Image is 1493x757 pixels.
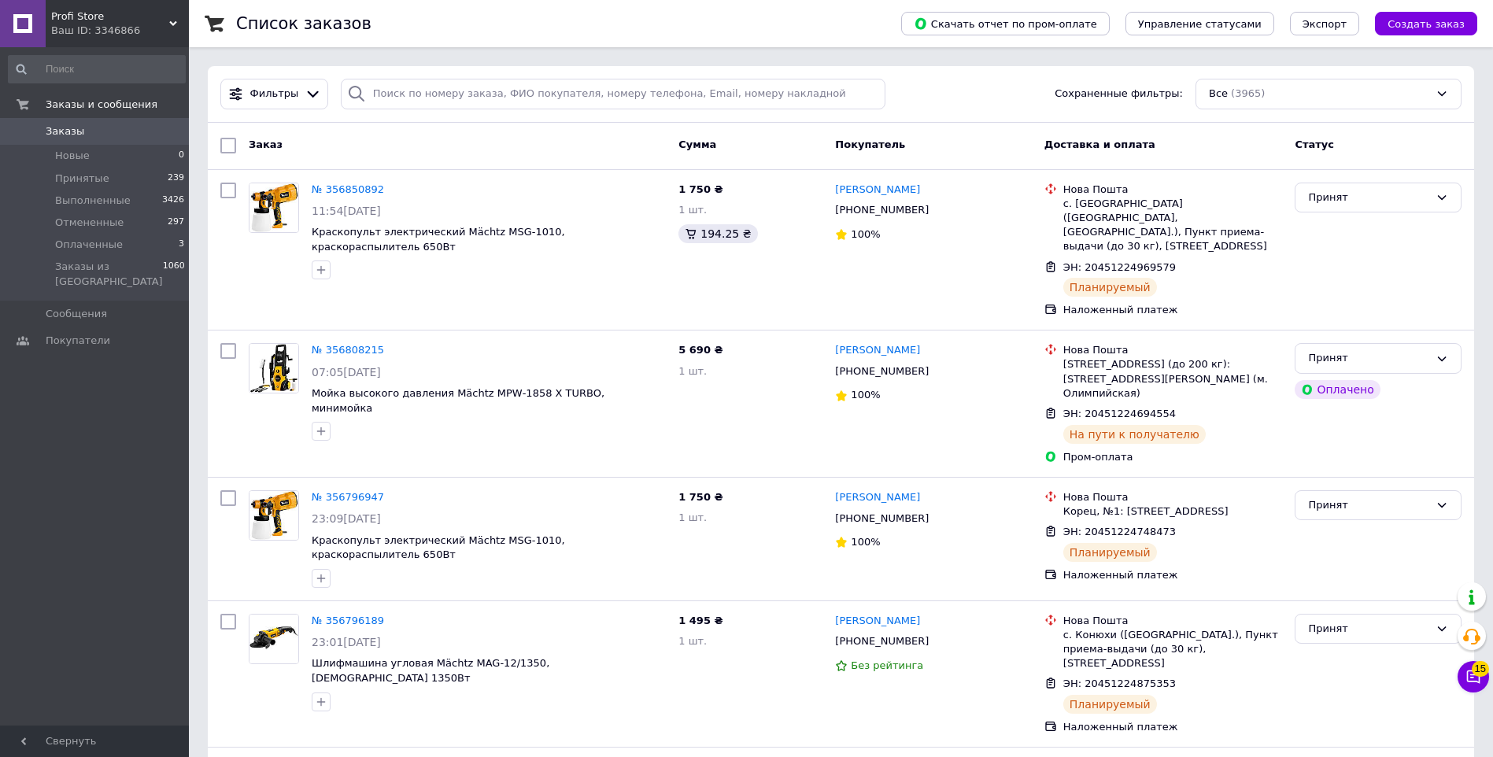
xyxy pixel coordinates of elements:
div: Планируемый [1063,278,1157,297]
span: 297 [168,216,184,230]
a: Фото товару [249,183,299,233]
input: Поиск [8,55,186,83]
div: Принят [1308,350,1429,367]
button: Управление статусами [1125,12,1274,35]
span: 15 [1472,661,1489,677]
span: Управление статусами [1138,18,1262,30]
span: Сумма [678,138,716,150]
a: [PERSON_NAME] [835,490,920,505]
div: [PHONE_NUMBER] [832,361,932,382]
span: 23:09[DATE] [312,512,381,525]
a: Фото товару [249,343,299,393]
span: Создать заказ [1388,18,1465,30]
span: 5 690 ₴ [678,344,722,356]
span: Выполненные [55,194,131,208]
div: [PHONE_NUMBER] [832,200,932,220]
span: Фильтры [250,87,299,102]
span: 3426 [162,194,184,208]
div: с. Конюхи ([GEOGRAPHIC_DATA].), Пункт приема-выдачи (до 30 кг), [STREET_ADDRESS] [1063,628,1283,671]
button: Создать заказ [1375,12,1477,35]
a: Фото товару [249,614,299,664]
div: Нова Пошта [1063,614,1283,628]
span: 1 шт. [678,635,707,647]
div: [PHONE_NUMBER] [832,508,932,529]
div: Наложенный платеж [1063,303,1283,317]
span: Сообщения [46,307,107,321]
div: Ваш ID: 3346866 [51,24,189,38]
button: Скачать отчет по пром-оплате [901,12,1110,35]
img: Фото товару [249,615,298,663]
a: [PERSON_NAME] [835,614,920,629]
img: Фото товару [249,183,298,232]
a: № 356850892 [312,183,384,195]
a: Мойка высокого давления Mächtz MPW‑1858 X TURBO, минимойка [312,387,604,414]
span: Новые [55,149,90,163]
a: [PERSON_NAME] [835,183,920,198]
input: Поиск по номеру заказа, ФИО покупателя, номеру телефона, Email, номеру накладной [341,79,885,109]
span: Статус [1295,138,1334,150]
span: Экспорт [1303,18,1347,30]
span: Скачать отчет по пром-оплате [914,17,1097,31]
span: 1060 [163,260,185,288]
a: Создать заказ [1359,17,1477,29]
div: с. [GEOGRAPHIC_DATA] ([GEOGRAPHIC_DATA], [GEOGRAPHIC_DATA].), Пункт приема-выдачи (до 30 кг), [ST... [1063,197,1283,254]
span: 3 [179,238,184,252]
span: 1 шт. [678,365,707,377]
div: Нова Пошта [1063,343,1283,357]
div: Наложенный платеж [1063,720,1283,734]
span: Заказы из [GEOGRAPHIC_DATA] [55,260,163,288]
span: Заказ [249,138,283,150]
div: Пром-оплата [1063,450,1283,464]
div: Планируемый [1063,543,1157,562]
span: ЭН: 20451224694554 [1063,408,1176,419]
div: Оплачено [1295,380,1380,399]
div: Корец, №1: [STREET_ADDRESS] [1063,504,1283,519]
span: 23:01[DATE] [312,636,381,648]
button: Чат с покупателем15 [1458,661,1489,692]
button: Экспорт [1290,12,1359,35]
span: 100% [851,228,880,240]
span: Покупатель [835,138,905,150]
span: 1 495 ₴ [678,615,722,626]
div: 194.25 ₴ [678,224,757,243]
div: [STREET_ADDRESS] (до 200 кг): [STREET_ADDRESS][PERSON_NAME] (м. Олимпийская) [1063,357,1283,401]
span: 0 [179,149,184,163]
h1: Список заказов [236,14,371,33]
img: Фото товару [249,491,298,540]
span: Без рейтинга [851,659,923,671]
span: Сохраненные фильтры: [1055,87,1183,102]
span: 11:54[DATE] [312,205,381,217]
span: Все [1209,87,1228,102]
a: Шлифмашина угловая Mächtz MAG-12/1350, [DEMOGRAPHIC_DATA] 1350Вт [312,657,549,684]
span: 1 шт. [678,204,707,216]
span: (3965) [1231,87,1265,99]
span: Покупатели [46,334,110,348]
a: Краскопульт электрический Mächtz MSG-1010, краскораспылитель 650Вт [312,534,565,561]
div: [PHONE_NUMBER] [832,631,932,652]
span: Отмененные [55,216,124,230]
div: Планируемый [1063,695,1157,714]
a: № 356808215 [312,344,384,356]
a: [PERSON_NAME] [835,343,920,358]
span: ЭН: 20451224748473 [1063,526,1176,537]
span: Оплаченные [55,238,123,252]
a: № 356796189 [312,615,384,626]
span: 1 750 ₴ [678,491,722,503]
a: Краскопульт электрический Mächtz MSG-1010, краскораспылитель 650Вт [312,226,565,253]
span: 239 [168,172,184,186]
span: 1 шт. [678,511,707,523]
img: Фото товару [249,344,298,393]
span: Заказы [46,124,84,138]
a: Фото товару [249,490,299,541]
span: 1 750 ₴ [678,183,722,195]
span: 07:05[DATE] [312,366,381,378]
div: Наложенный платеж [1063,568,1283,582]
span: Profi Store [51,9,169,24]
span: Принятые [55,172,109,186]
span: 100% [851,389,880,401]
div: Нова Пошта [1063,490,1283,504]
